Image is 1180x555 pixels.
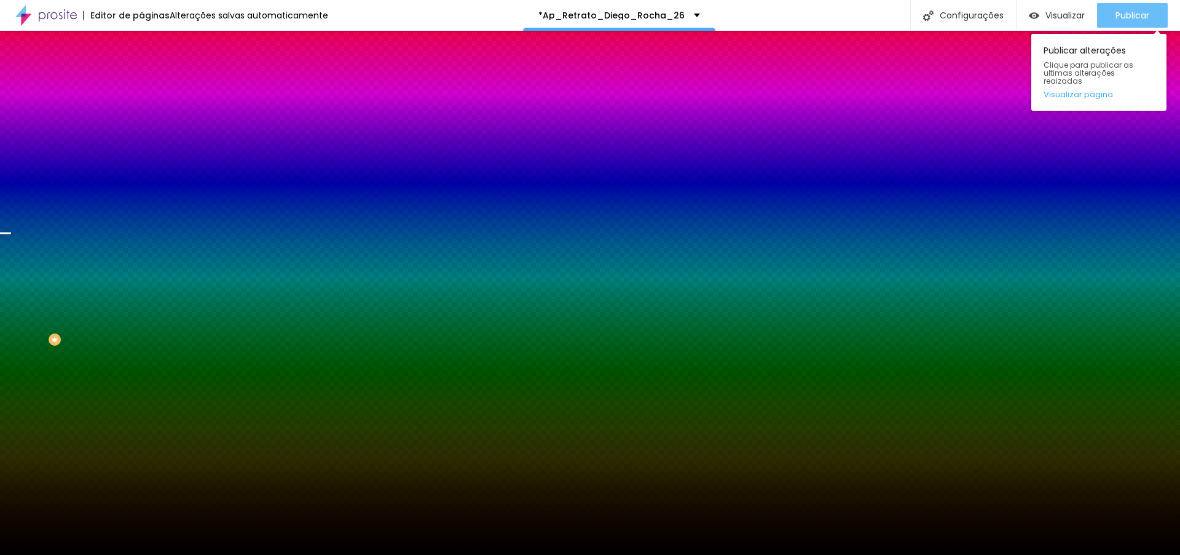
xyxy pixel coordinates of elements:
[1044,61,1154,86] span: Clique para publicar as ultimas alterações reaizadas
[1031,34,1166,111] div: Publicar alterações
[170,11,328,20] div: Alterações salvas automaticamente
[1097,3,1168,28] button: Publicar
[1017,3,1097,28] button: Visualizar
[1115,10,1149,20] span: Publicar
[1029,10,1039,21] img: view-1.svg
[83,11,170,20] div: Editor de páginas
[923,10,934,21] img: Icone
[1045,10,1085,20] span: Visualizar
[538,11,685,20] p: *Ap_Retrato_Diego_Rocha_26
[1044,90,1154,98] a: Visualizar página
